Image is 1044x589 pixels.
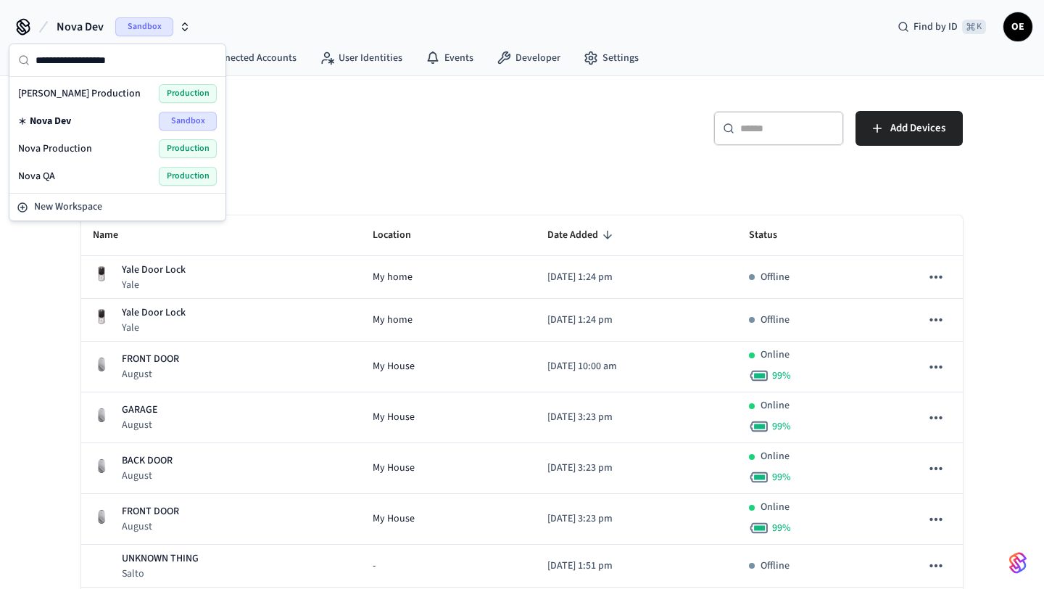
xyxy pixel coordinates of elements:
p: [DATE] 1:51 pm [547,559,726,574]
a: User Identities [308,45,414,71]
img: Yale Assure Touchscreen Wifi Smart Lock, Satin Nickel, Front [93,265,110,283]
p: [DATE] 3:23 pm [547,511,726,527]
div: Find by ID⌘ K [886,14,998,40]
span: Location [373,224,430,247]
p: FRONT DOOR [122,352,179,367]
p: GARAGE [122,403,157,418]
p: Offline [761,270,790,285]
img: August Wifi Smart Lock 3rd Gen, Silver, Front [93,406,110,424]
p: August [122,418,157,432]
span: Date Added [547,224,617,247]
p: Yale Door Lock [122,263,186,278]
span: OE [1005,14,1031,40]
a: Settings [572,45,650,71]
p: Salto [122,567,199,581]
span: My House [373,359,415,374]
span: Nova QA [18,169,55,184]
img: Yale Assure Touchscreen Wifi Smart Lock, Satin Nickel, Front [93,308,110,326]
p: Online [761,449,790,464]
span: Add Devices [890,119,945,138]
p: Yale [122,321,186,335]
span: My House [373,461,415,476]
span: 99 % [772,368,791,383]
span: My House [373,410,415,425]
h5: Devices [81,111,513,141]
span: Sandbox [159,112,217,131]
span: Find by ID [913,20,958,34]
span: My House [373,511,415,527]
div: Suggestions [9,77,225,193]
span: New Workspace [34,199,102,215]
span: 99 % [772,521,791,535]
span: Name [93,224,137,247]
img: August Wifi Smart Lock 3rd Gen, Silver, Front [93,457,110,474]
span: Nova Dev [30,114,71,128]
p: [DATE] 10:00 am [547,359,726,374]
p: [DATE] 1:24 pm [547,313,726,328]
button: Add Devices [855,111,963,146]
span: Production [159,84,217,103]
span: My home [373,313,413,328]
p: BACK DOOR [122,453,173,469]
p: Yale Door Lock [122,305,186,321]
span: Nova Dev [57,18,104,36]
span: 99 % [772,470,791,485]
span: 99 % [772,419,791,434]
p: Online [761,398,790,413]
img: August Wifi Smart Lock 3rd Gen, Silver, Front [93,508,110,525]
span: [PERSON_NAME] Production [18,86,141,101]
span: Nova Production [18,141,92,156]
span: My home [373,270,413,285]
p: UNKNOWN THING [122,551,199,567]
p: Offline [761,559,790,574]
a: Connected Accounts [177,45,308,71]
span: ⌘ K [962,20,986,34]
p: Online [761,347,790,363]
button: New Workspace [11,195,224,219]
button: OE [1003,12,1032,41]
p: August [122,519,179,534]
span: Status [749,224,796,247]
p: August [122,469,173,483]
span: - [373,559,376,574]
span: Sandbox [115,17,173,36]
p: Online [761,500,790,515]
p: Yale [122,278,186,292]
p: FRONT DOOR [122,504,179,519]
p: [DATE] 3:23 pm [547,461,726,476]
span: Production [159,167,217,186]
span: Production [159,139,217,158]
img: August Wifi Smart Lock 3rd Gen, Silver, Front [93,355,110,373]
a: Developer [485,45,572,71]
p: August [122,367,179,382]
img: SeamLogoGradient.69752ec5.svg [1009,551,1027,574]
p: Offline [761,313,790,328]
p: [DATE] 1:24 pm [547,270,726,285]
p: [DATE] 3:23 pm [547,410,726,425]
a: Events [414,45,485,71]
